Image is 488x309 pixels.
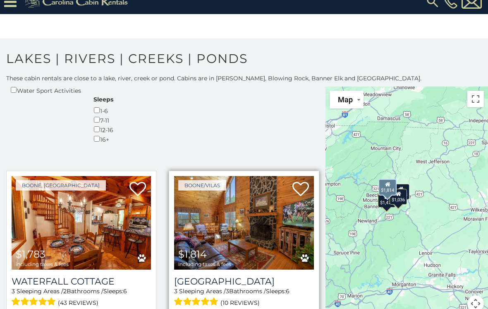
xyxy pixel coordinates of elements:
img: Waterfall Cottage [12,176,151,270]
img: River Valley View [174,176,313,270]
button: Change map style [330,91,364,109]
div: Sleeping Areas / Bathrooms / Sleeps: [174,287,313,308]
a: Add to favorites [129,181,146,198]
a: Boone, [GEOGRAPHIC_DATA] [16,180,106,191]
div: $1,036 [390,189,407,205]
div: $1,474 [378,192,395,208]
span: 6 [123,287,127,295]
label: Sleeps [93,95,113,104]
span: (43 reviews) [58,297,98,308]
div: $1,814 [378,179,397,196]
span: (10 reviews) [220,297,260,308]
div: 16+ [93,134,113,144]
a: Waterfall Cottage $1,783 including taxes & fees [12,176,151,270]
h3: River Valley View [174,276,313,287]
div: 1-6 [93,106,113,115]
div: 12-16 [93,125,113,134]
div: Water Sport Activities [10,85,81,95]
span: 3 [12,287,15,295]
span: 3 [174,287,177,295]
span: $1,783 [16,248,45,260]
div: Sleeping Areas / Bathrooms / Sleeps: [12,287,151,308]
span: including taxes & fees [178,261,231,267]
span: $1,814 [178,248,207,260]
span: 3 [226,287,229,295]
span: including taxes & fees [16,261,69,267]
a: Waterfall Cottage [12,276,151,287]
div: $1,783 [392,184,410,200]
span: 6 [286,287,289,295]
a: River Valley View $1,814 including taxes & fees [174,176,313,270]
button: Toggle fullscreen view [467,91,484,107]
div: 7-11 [93,115,113,125]
a: Boone/Vilas [178,180,226,191]
a: [GEOGRAPHIC_DATA] [174,276,313,287]
span: Map [338,95,353,104]
span: 2 [63,287,67,295]
a: Add to favorites [292,181,309,198]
